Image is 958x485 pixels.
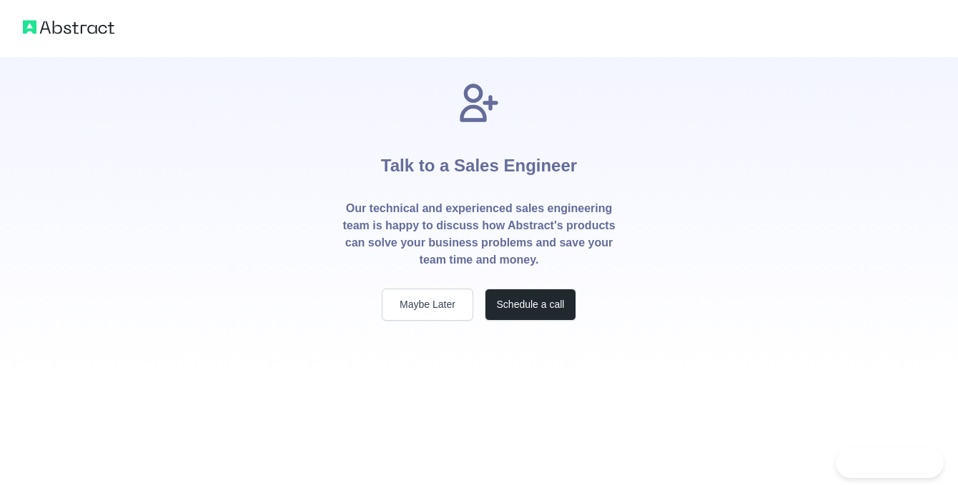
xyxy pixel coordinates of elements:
[382,289,473,321] button: Maybe Later
[23,17,114,37] img: Abstract logo
[342,200,616,269] p: Our technical and experienced sales engineering team is happy to discuss how Abstract's products ...
[381,126,577,200] h1: Talk to a Sales Engineer
[836,448,944,478] iframe: Toggle Customer Support
[485,289,576,321] button: Schedule a call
